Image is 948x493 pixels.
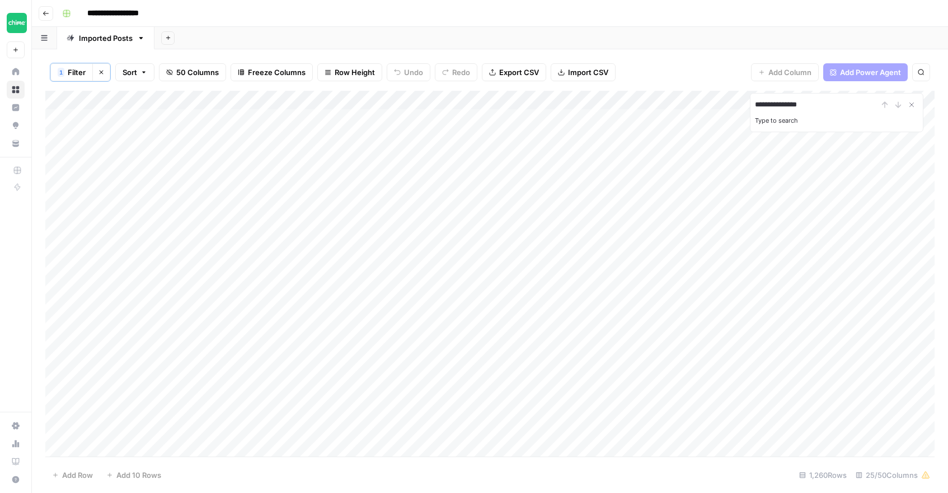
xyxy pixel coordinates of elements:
span: Add 10 Rows [116,469,161,481]
a: Your Data [7,134,25,152]
span: Filter [68,67,86,78]
a: Insights [7,99,25,117]
span: 1 [59,68,63,77]
a: Learning Hub [7,453,25,471]
span: Import CSV [568,67,608,78]
button: Undo [387,63,430,81]
span: Undo [404,67,423,78]
button: Sort [115,63,154,81]
span: Add Column [768,67,811,78]
span: 50 Columns [176,67,219,78]
button: Close Search [905,98,918,111]
button: Export CSV [482,63,546,81]
span: Redo [452,67,470,78]
button: Add Power Agent [823,63,908,81]
button: Freeze Columns [231,63,313,81]
span: Export CSV [499,67,539,78]
span: Add Power Agent [840,67,901,78]
a: Settings [7,417,25,435]
button: Redo [435,63,477,81]
button: 1Filter [50,63,92,81]
span: Row Height [335,67,375,78]
a: Usage [7,435,25,453]
a: Home [7,63,25,81]
button: Help + Support [7,471,25,489]
button: Row Height [317,63,382,81]
button: Add Column [751,63,819,81]
label: Type to search [755,117,798,124]
a: Imported Posts [57,27,154,49]
span: Add Row [62,469,93,481]
button: Workspace: Chime [7,9,25,37]
button: Add Row [45,466,100,484]
div: 25/50 Columns [851,466,935,484]
div: 1 [58,68,64,77]
div: Imported Posts [79,32,133,44]
button: Import CSV [551,63,616,81]
button: Add 10 Rows [100,466,168,484]
button: 50 Columns [159,63,226,81]
a: Browse [7,81,25,99]
div: 1,260 Rows [795,466,851,484]
span: Freeze Columns [248,67,306,78]
span: Sort [123,67,137,78]
a: Opportunities [7,117,25,134]
img: Chime Logo [7,13,27,33]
